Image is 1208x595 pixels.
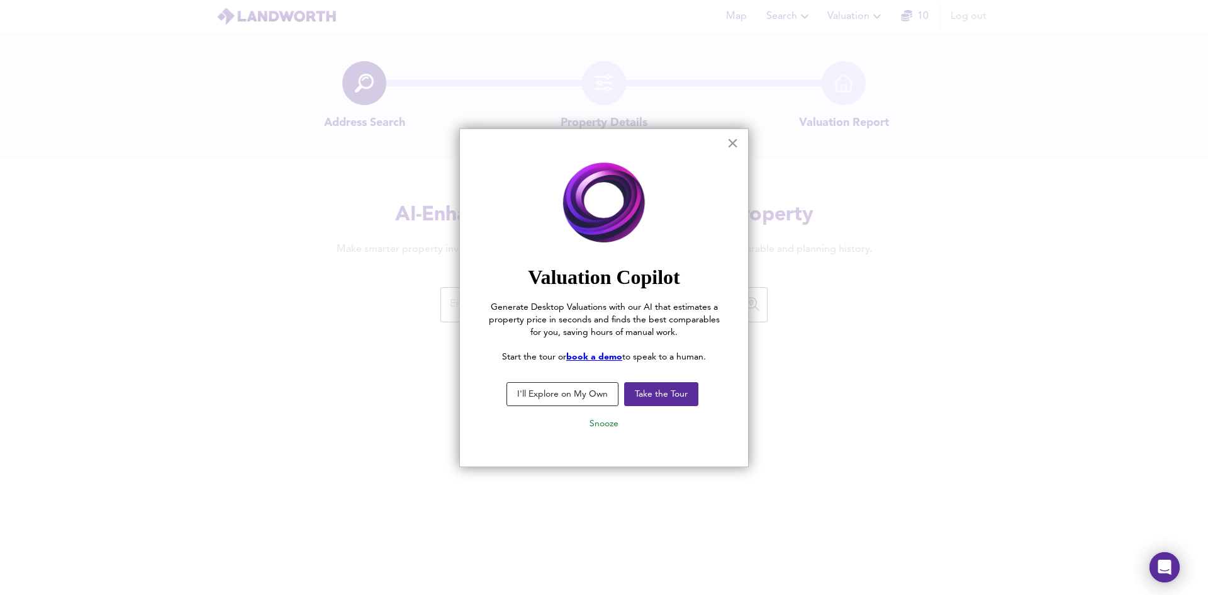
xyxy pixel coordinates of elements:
p: Generate Desktop Valuations with our AI that estimates a property price in seconds and finds the ... [485,302,723,339]
div: Open Intercom Messenger [1149,552,1180,582]
span: Start the tour or [502,353,566,361]
button: I'll Explore on My Own [506,382,618,406]
button: Snooze [579,412,629,435]
span: to speak to a human. [622,353,706,361]
button: Close [727,133,739,153]
h2: Valuation Copilot [485,265,723,289]
button: Take the Tour [624,382,698,406]
a: book a demo [566,353,622,361]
